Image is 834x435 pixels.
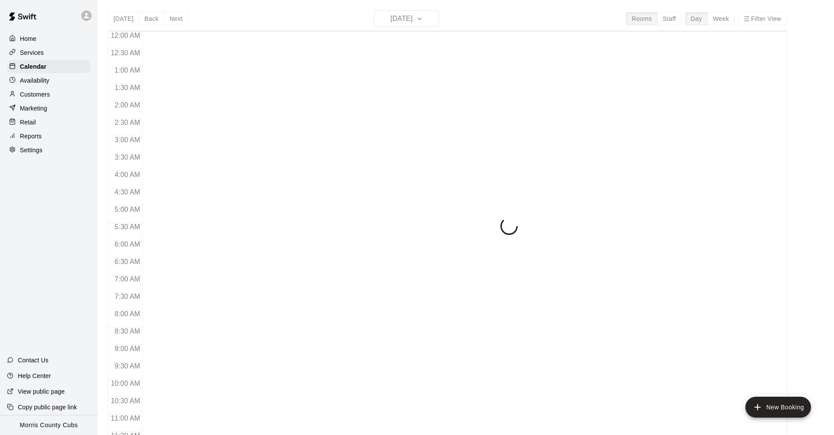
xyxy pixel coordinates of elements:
[20,76,50,85] p: Availability
[7,144,91,157] a: Settings
[113,345,142,352] span: 9:00 AM
[7,116,91,129] a: Retail
[7,88,91,101] a: Customers
[20,421,78,430] p: Morris County Cubs
[18,403,77,412] p: Copy public page link
[113,101,142,109] span: 2:00 AM
[113,258,142,265] span: 6:30 AM
[113,328,142,335] span: 8:30 AM
[113,275,142,283] span: 7:00 AM
[113,241,142,248] span: 6:00 AM
[113,206,142,213] span: 5:00 AM
[113,67,142,74] span: 1:00 AM
[7,130,91,143] a: Reports
[109,415,142,422] span: 11:00 AM
[7,60,91,73] a: Calendar
[18,371,51,380] p: Help Center
[18,387,65,396] p: View public page
[113,136,142,144] span: 3:00 AM
[109,397,142,405] span: 10:30 AM
[7,32,91,45] a: Home
[20,118,36,127] p: Retail
[20,90,50,99] p: Customers
[7,46,91,59] a: Services
[113,362,142,370] span: 9:30 AM
[113,310,142,318] span: 8:00 AM
[18,356,49,365] p: Contact Us
[113,223,142,231] span: 5:30 AM
[20,132,42,141] p: Reports
[109,380,142,387] span: 10:00 AM
[20,34,36,43] p: Home
[20,62,46,71] p: Calendar
[113,171,142,178] span: 4:00 AM
[113,188,142,196] span: 4:30 AM
[745,397,811,418] button: add
[113,293,142,300] span: 7:30 AM
[113,84,142,91] span: 1:30 AM
[109,32,142,39] span: 12:00 AM
[20,146,43,154] p: Settings
[113,119,142,126] span: 2:30 AM
[20,104,47,113] p: Marketing
[20,48,44,57] p: Services
[109,49,142,57] span: 12:30 AM
[7,74,91,87] a: Availability
[7,102,91,115] a: Marketing
[113,154,142,161] span: 3:30 AM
